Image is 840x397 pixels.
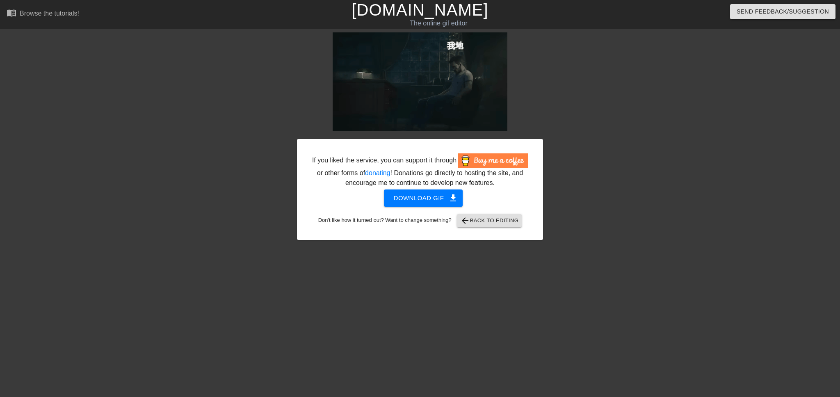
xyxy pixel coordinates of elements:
span: menu_book [7,8,16,18]
img: Buy Me A Coffee [458,153,528,168]
a: donating [365,169,390,176]
span: Back to Editing [460,216,519,226]
button: Back to Editing [457,214,522,227]
span: Download gif [394,193,453,203]
div: The online gif editor [284,18,593,28]
button: Download gif [384,189,463,207]
span: get_app [448,193,458,203]
button: Send Feedback/Suggestion [730,4,835,19]
a: [DOMAIN_NAME] [352,1,488,19]
div: Browse the tutorials! [20,10,79,17]
span: Send Feedback/Suggestion [737,7,829,17]
a: Download gif [377,194,463,201]
img: 5Y8X7ngo.gif [333,32,507,131]
span: arrow_back [460,216,470,226]
div: Don't like how it turned out? Want to change something? [310,214,530,227]
div: If you liked the service, you can support it through or other forms of ! Donations go directly to... [311,153,529,188]
a: Browse the tutorials! [7,8,79,21]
